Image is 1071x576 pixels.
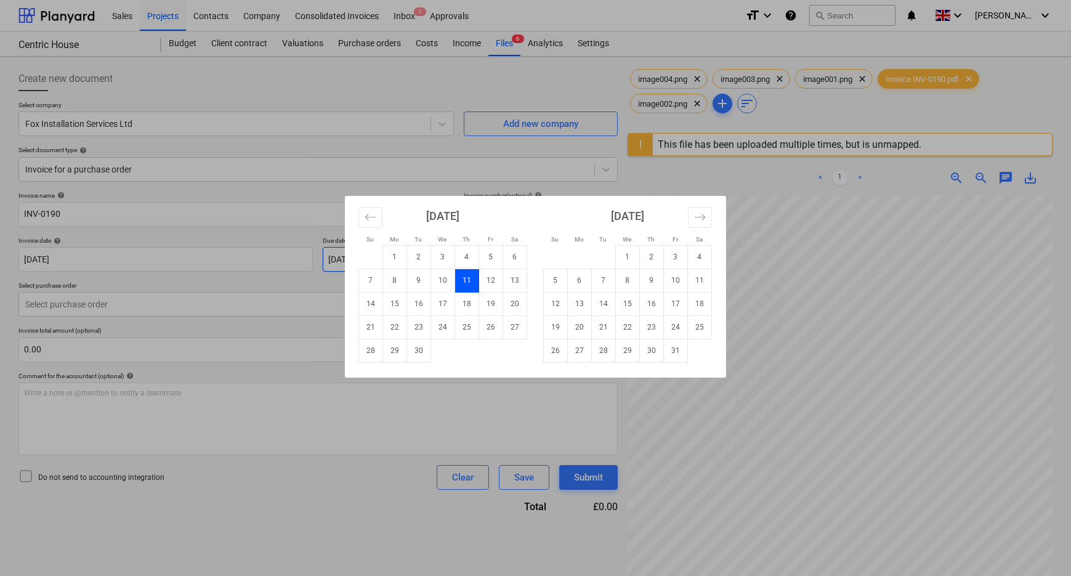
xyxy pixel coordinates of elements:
small: Mo [390,236,399,243]
small: Tu [415,236,422,243]
td: Tuesday, September 16, 2025 [407,292,431,315]
td: Wednesday, October 22, 2025 [616,315,640,339]
td: Saturday, September 6, 2025 [503,245,527,269]
td: Monday, October 6, 2025 [568,269,592,292]
td: Friday, September 19, 2025 [479,292,503,315]
small: We [439,236,447,243]
small: Th [648,236,655,243]
td: Sunday, October 19, 2025 [544,315,568,339]
td: Monday, September 8, 2025 [383,269,407,292]
strong: [DATE] [611,209,644,222]
td: Sunday, October 12, 2025 [544,292,568,315]
td: Tuesday, October 14, 2025 [592,292,616,315]
td: Monday, September 15, 2025 [383,292,407,315]
td: Saturday, October 25, 2025 [688,315,712,339]
small: Sa [696,236,703,243]
td: Saturday, September 13, 2025 [503,269,527,292]
td: Tuesday, October 7, 2025 [592,269,616,292]
small: Mo [575,236,584,243]
td: Tuesday, October 21, 2025 [592,315,616,339]
td: Friday, October 3, 2025 [664,245,688,269]
td: Monday, October 13, 2025 [568,292,592,315]
td: Friday, September 26, 2025 [479,315,503,339]
div: Calendar [345,196,726,378]
td: Thursday, October 16, 2025 [640,292,664,315]
td: Thursday, September 25, 2025 [455,315,479,339]
button: Move forward to switch to the next month. [688,207,712,228]
td: Thursday, September 4, 2025 [455,245,479,269]
td: Monday, September 22, 2025 [383,315,407,339]
td: Monday, October 27, 2025 [568,339,592,362]
iframe: Chat Widget [1009,517,1071,576]
td: Wednesday, October 1, 2025 [616,245,640,269]
td: Thursday, October 2, 2025 [640,245,664,269]
td: Wednesday, October 29, 2025 [616,339,640,362]
small: We [623,236,632,243]
td: Friday, October 17, 2025 [664,292,688,315]
td: Tuesday, October 28, 2025 [592,339,616,362]
td: Sunday, October 5, 2025 [544,269,568,292]
td: Saturday, September 27, 2025 [503,315,527,339]
small: Fr [488,236,493,243]
small: Tu [600,236,607,243]
td: Wednesday, September 3, 2025 [431,245,455,269]
td: Thursday, October 23, 2025 [640,315,664,339]
td: Thursday, September 18, 2025 [455,292,479,315]
td: Tuesday, September 9, 2025 [407,269,431,292]
td: Monday, October 20, 2025 [568,315,592,339]
td: Friday, September 12, 2025 [479,269,503,292]
td: Tuesday, September 2, 2025 [407,245,431,269]
td: Wednesday, October 8, 2025 [616,269,640,292]
td: Friday, September 5, 2025 [479,245,503,269]
td: Selected. Thursday, September 11, 2025 [455,269,479,292]
td: Sunday, September 7, 2025 [359,269,383,292]
td: Monday, September 1, 2025 [383,245,407,269]
td: Thursday, October 9, 2025 [640,269,664,292]
td: Saturday, October 18, 2025 [688,292,712,315]
td: Thursday, October 30, 2025 [640,339,664,362]
td: Wednesday, October 15, 2025 [616,292,640,315]
td: Tuesday, September 30, 2025 [407,339,431,362]
small: Fr [673,236,678,243]
strong: [DATE] [426,209,459,222]
small: Sa [511,236,518,243]
td: Saturday, September 20, 2025 [503,292,527,315]
td: Friday, October 24, 2025 [664,315,688,339]
small: Su [552,236,559,243]
td: Sunday, October 26, 2025 [544,339,568,362]
td: Tuesday, September 23, 2025 [407,315,431,339]
small: Su [367,236,374,243]
td: Wednesday, September 17, 2025 [431,292,455,315]
td: Sunday, September 21, 2025 [359,315,383,339]
td: Friday, October 10, 2025 [664,269,688,292]
small: Th [463,236,471,243]
td: Sunday, September 28, 2025 [359,339,383,362]
td: Saturday, October 11, 2025 [688,269,712,292]
td: Friday, October 31, 2025 [664,339,688,362]
td: Wednesday, September 24, 2025 [431,315,455,339]
button: Move backward to switch to the previous month. [358,207,382,228]
td: Monday, September 29, 2025 [383,339,407,362]
td: Saturday, October 4, 2025 [688,245,712,269]
td: Sunday, September 14, 2025 [359,292,383,315]
td: Wednesday, September 10, 2025 [431,269,455,292]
